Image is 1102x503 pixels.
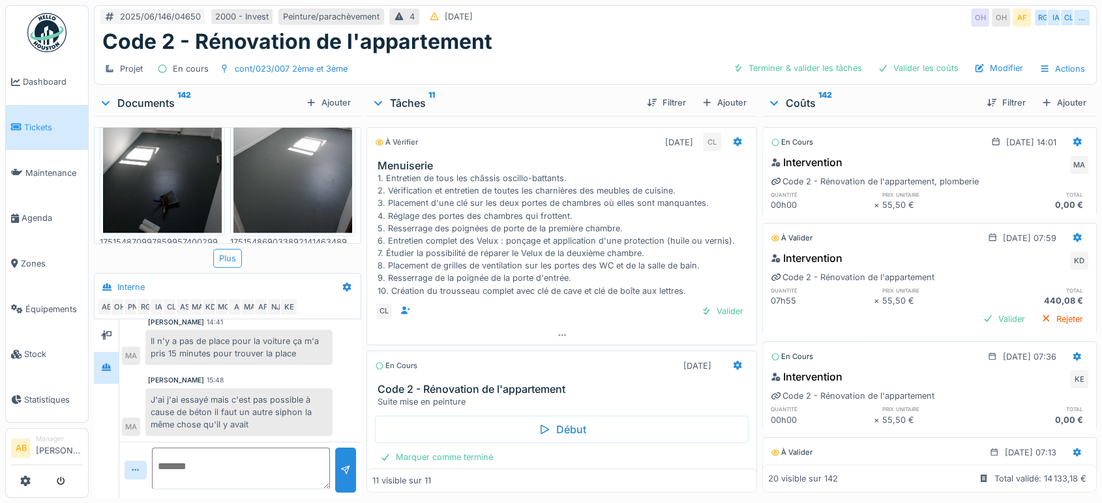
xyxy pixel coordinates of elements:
div: Actions [1034,59,1091,78]
div: Début [375,416,749,443]
div: cont/023/007 2ème et 3ème [235,63,348,75]
a: Tickets [6,105,88,151]
div: × [874,295,882,307]
div: Terminer & valider les tâches [728,59,867,77]
div: RG [1034,8,1052,27]
div: J'ai j'ai essayé mais c'est pas possible à cause de béton il faut un autre siphon la même chose q... [145,388,333,437]
div: 4 [410,10,415,23]
div: … [1073,8,1091,27]
div: 11 visible sur 11 [372,474,431,487]
div: Code 2 - Rénovation de l'appartement, plomberie [771,175,978,188]
span: Zones [21,257,83,270]
div: KE [280,298,298,316]
div: MA [241,298,259,316]
h6: prix unitaire [882,190,985,199]
div: AF [1013,8,1031,27]
div: [DATE] [665,136,693,149]
div: [PERSON_NAME] [148,375,204,385]
a: Dashboard [6,59,88,105]
div: OH [110,298,128,316]
div: PN [123,298,141,316]
div: 2025/06/146/04650 [120,10,201,23]
sup: 142 [177,95,191,111]
div: 2000 - Invest [215,10,269,23]
div: Coûts [767,95,976,111]
div: KD [201,298,220,316]
div: En cours [173,63,209,75]
div: Ajouter [301,94,356,111]
div: [DATE] 07:13 [1005,446,1056,459]
div: MA [1070,156,1088,174]
a: AB Manager[PERSON_NAME] [11,434,83,465]
div: Marquer comme terminé [375,448,498,466]
sup: 11 [428,95,435,111]
span: Statistiques [24,394,83,406]
img: Badge_color-CXgf-gQk.svg [27,13,67,52]
div: AS [175,298,194,316]
span: Dashboard [23,76,83,88]
div: En cours [771,137,813,148]
span: Maintenance [25,167,83,179]
div: CL [162,298,181,316]
div: Suite mise en peinture [378,395,751,408]
h6: quantité [771,286,874,295]
div: Ajouter [1036,94,1092,111]
div: Filtrer [642,94,691,111]
div: Intervention [771,369,842,384]
div: [DATE] [445,10,473,23]
div: × [874,414,882,426]
div: Documents [99,95,301,111]
a: Équipements [6,286,88,332]
div: Ajouter [696,94,752,111]
div: 00h00 [771,414,874,426]
span: Agenda [22,212,83,224]
div: Il n'y a pas de place pour la voiture ça m'a pris 15 minutes pour trouver la place [145,330,333,365]
div: RG [136,298,155,316]
div: CL [375,302,393,321]
div: IA [149,298,168,316]
div: Interne [117,281,145,293]
a: Agenda [6,195,88,241]
div: 17515486903389214146348975214139.jpg [230,236,355,248]
div: Filtrer [981,94,1031,111]
h6: total [985,190,1088,199]
div: A [228,298,246,316]
div: IA [1047,8,1065,27]
div: 20 visible sur 142 [768,472,838,485]
div: OH [971,8,989,27]
div: AB [97,298,115,316]
div: Manager [36,434,83,444]
div: Total validé: 14 133,18 € [994,472,1086,485]
div: KD [1070,251,1088,270]
div: 0,00 € [985,414,1088,426]
div: À valider [771,233,812,244]
div: Code 2 - Rénovation de l'appartement [771,390,934,402]
sup: 142 [818,95,832,111]
div: 55,50 € [882,295,985,307]
span: Tickets [24,121,83,134]
h6: total [985,286,1088,295]
div: 17515487099785995740029969159198.jpg [100,236,225,248]
div: OH [992,8,1010,27]
h3: Code 2 - Rénovation de l'appartement [378,383,751,395]
span: Équipements [25,303,83,315]
div: Projet [120,63,143,75]
h6: total [985,405,1088,413]
a: Zones [6,241,88,287]
div: 07h55 [771,295,874,307]
div: 0,00 € [985,199,1088,211]
div: En cours [771,351,813,362]
h6: quantité [771,405,874,413]
div: Code 2 - Rénovation de l'appartement [771,271,934,283]
div: × [874,199,882,211]
div: [DATE] 14:01 [1006,136,1056,149]
div: Plus [213,249,242,268]
div: [DATE] 07:36 [1003,351,1056,363]
div: 1. Entretien de tous les châssis oscillo-battants. 2. Vérification et entretien de toutes les cha... [378,172,751,297]
h6: prix unitaire [882,405,985,413]
img: 087xlz5eati8r3366j8drt9xzxqr [103,74,222,233]
div: 00h00 [771,199,874,211]
div: Rejeter [1035,310,1088,328]
div: MA [122,418,140,436]
div: 55,50 € [882,199,985,211]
